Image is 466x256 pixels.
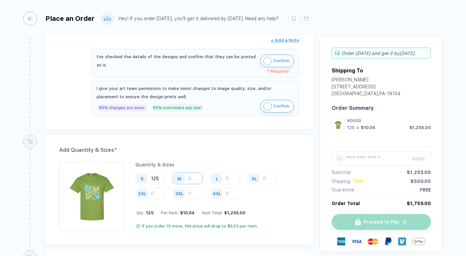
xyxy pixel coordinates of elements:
[202,210,246,215] div: Item Total:
[384,237,392,245] img: Paypal
[351,236,362,247] img: visa
[273,101,290,111] span: Confirm
[332,67,363,74] div: Shipping To
[407,201,431,206] div: $1,755.00
[142,224,258,229] div: If you order 19 more, the price will drop to $9.03 per item.
[332,105,431,111] div: Order Summary
[144,210,154,215] span: 125
[337,237,345,245] img: express
[141,176,144,181] div: S
[135,162,299,167] div: Quantity & Sizes
[271,35,299,46] button: + Add a Note
[271,38,299,43] span: + Add a Note
[333,120,343,129] img: 661a5281-efcb-435b-9055-5f305a8912e5_nt_front_1759006232035.jpg
[222,210,246,215] div: $1,255.00
[347,118,431,123] div: #G500
[403,151,431,165] button: Apply
[97,53,257,69] div: I've checked the details of the designs and confirm that they can be printed as is.
[332,48,431,59] div: Order [DATE] and get it by [DATE] .
[332,77,400,84] div: [PERSON_NAME]
[412,156,431,161] div: Apply
[97,69,289,74] div: * Required
[161,210,195,215] div: Per Item:
[332,187,354,192] div: Guarantee
[356,125,359,130] div: x
[361,125,375,130] div: $10.04
[332,84,400,91] div: [STREET_ADDRESS]
[398,237,406,245] img: Venmo
[118,16,279,21] div: Hey! If you order [DATE], you'll get it delivered by [DATE]. Need any help?
[332,91,400,98] div: [GEOGRAPHIC_DATA] , PA - 19104
[178,210,195,215] div: $10.04
[252,176,257,181] div: XL
[260,55,294,67] button: iconConfirm
[63,165,120,223] img: 661a5281-efcb-435b-9055-5f305a8912e5_nt_front_1759006232035.jpg
[45,15,95,22] div: Place an Order
[263,102,272,110] img: icon
[332,201,360,206] div: Order Total
[260,100,294,112] button: iconConfirm
[213,191,221,196] div: 4XL
[97,104,147,111] div: 80% changes are minor
[273,56,290,66] span: Confirm
[151,104,204,111] div: 95% customers say yes!
[332,170,350,175] div: Subtotal
[216,176,218,181] div: L
[420,187,431,192] div: FREE
[102,13,113,24] img: user profile
[332,179,350,184] div: Shipping
[347,125,354,130] div: 125
[352,178,364,184] div: Flash
[177,176,181,181] div: M
[412,235,425,248] img: GPay
[136,210,154,215] div: Qty:
[59,145,299,155] div: Add Quantity & Sizes
[410,179,431,184] div: $500.00
[407,170,431,175] div: $1,255.00
[263,57,272,65] img: icon
[138,191,146,196] div: 2XL
[409,125,431,130] div: $1,255.00
[175,191,183,196] div: 3XL
[368,236,378,247] img: master-card
[97,84,294,101] div: I give your art team permission to make minor changes to image quality, size, and/or placement to...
